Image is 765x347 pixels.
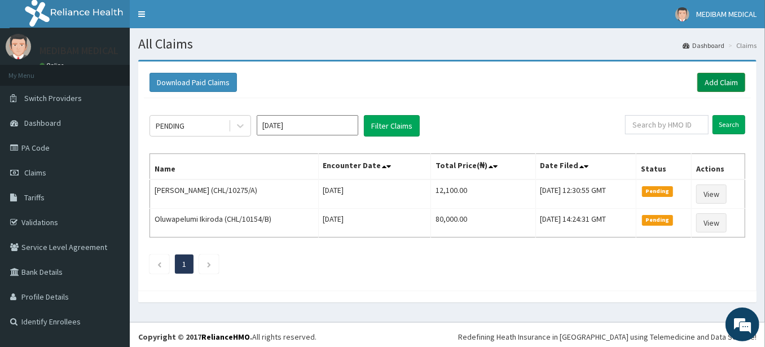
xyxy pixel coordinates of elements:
a: View [696,185,727,204]
li: Claims [726,41,757,50]
input: Search by HMO ID [625,115,709,134]
div: PENDING [156,120,184,131]
a: Online [39,62,67,69]
h1: All Claims [138,37,757,51]
a: View [696,213,727,232]
img: User Image [6,34,31,59]
a: Next page [206,259,212,269]
a: Page 1 is your current page [182,259,186,269]
th: Status [636,154,692,180]
span: Dashboard [24,118,61,128]
div: Redefining Heath Insurance in [GEOGRAPHIC_DATA] using Telemedicine and Data Science! [458,331,757,342]
span: Switch Providers [24,93,82,103]
span: Pending [642,215,673,225]
td: Oluwapelumi Ikiroda (CHL/10154/B) [150,209,319,238]
th: Total Price(₦) [431,154,535,180]
td: 12,100.00 [431,179,535,209]
input: Select Month and Year [257,115,358,135]
input: Search [713,115,745,134]
p: MEDIBAM MEDICAL [39,46,118,56]
th: Encounter Date [318,154,431,180]
a: Add Claim [697,73,745,92]
span: Claims [24,168,46,178]
td: [DATE] [318,179,431,209]
td: [DATE] 12:30:55 GMT [535,179,636,209]
th: Actions [692,154,745,180]
a: Previous page [157,259,162,269]
td: [DATE] [318,209,431,238]
th: Date Filed [535,154,636,180]
button: Download Paid Claims [150,73,237,92]
td: [PERSON_NAME] (CHL/10275/A) [150,179,319,209]
span: Tariffs [24,192,45,203]
a: RelianceHMO [201,332,250,342]
button: Filter Claims [364,115,420,137]
strong: Copyright © 2017 . [138,332,252,342]
a: Dashboard [683,41,724,50]
span: Pending [642,186,673,196]
td: [DATE] 14:24:31 GMT [535,209,636,238]
span: MEDIBAM MEDICAL [696,9,757,19]
img: User Image [675,7,689,21]
td: 80,000.00 [431,209,535,238]
th: Name [150,154,319,180]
